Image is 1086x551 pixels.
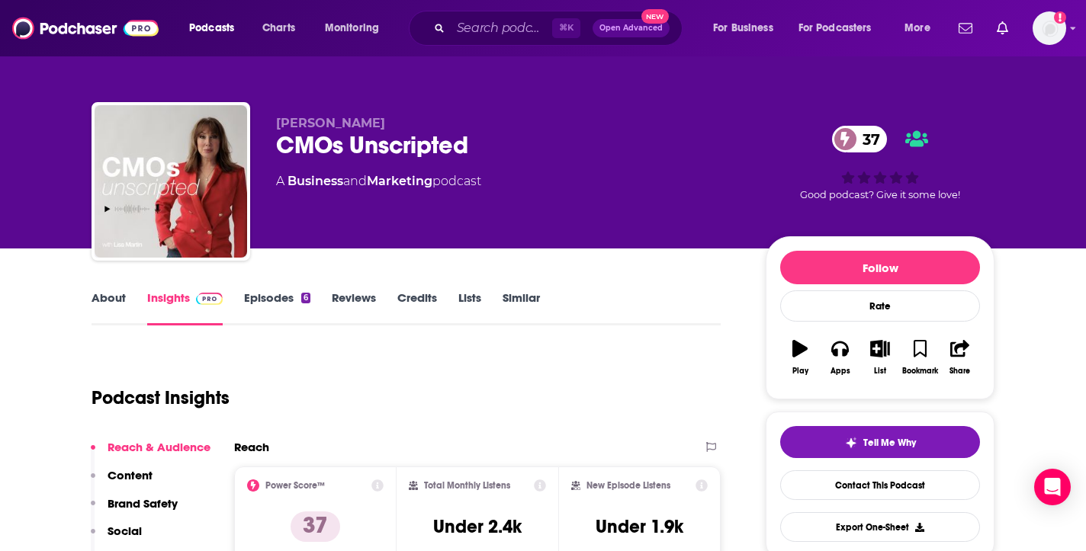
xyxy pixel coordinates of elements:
a: Contact This Podcast [780,470,980,500]
div: Rate [780,290,980,322]
p: 37 [291,511,340,542]
button: Share [940,330,980,385]
div: Play [792,367,808,376]
h2: Power Score™ [265,480,325,491]
button: open menu [178,16,254,40]
a: Show notifications dropdown [991,15,1014,41]
img: Podchaser - Follow, Share and Rate Podcasts [12,14,159,43]
button: Apps [820,330,859,385]
img: CMOs Unscripted [95,105,247,258]
h3: Under 2.4k [433,515,522,538]
h3: Under 1.9k [596,515,683,538]
div: Bookmark [902,367,938,376]
button: Export One-Sheet [780,512,980,542]
span: Podcasts [189,18,234,39]
div: Share [949,367,970,376]
span: and [343,174,367,188]
button: open menu [702,16,792,40]
button: open menu [789,16,894,40]
a: About [92,290,126,325]
p: Content [108,468,153,482]
a: Charts [252,16,304,40]
span: More [904,18,930,39]
button: Brand Safety [91,496,178,524]
button: Show profile menu [1033,11,1066,45]
span: Monitoring [325,18,379,39]
h2: New Episode Listens [586,480,670,491]
button: tell me why sparkleTell Me Why [780,426,980,458]
span: Open Advanced [599,24,663,32]
a: Marketing [367,174,432,188]
div: Search podcasts, credits, & more... [423,11,697,46]
button: Reach & Audience [91,440,210,468]
div: 6 [301,293,310,303]
svg: Add a profile image [1054,11,1066,24]
button: Content [91,468,153,496]
p: Brand Safety [108,496,178,511]
h1: Podcast Insights [92,386,230,409]
a: Business [288,174,343,188]
h2: Reach [234,440,269,454]
span: For Podcasters [798,18,872,39]
span: ⌘ K [552,18,580,38]
div: 37Good podcast? Give it some love! [766,116,994,210]
button: Bookmark [900,330,940,385]
div: A podcast [276,172,481,191]
a: Episodes6 [244,290,310,325]
a: Credits [397,290,437,325]
span: Charts [262,18,295,39]
span: [PERSON_NAME] [276,116,385,130]
a: 37 [832,126,888,152]
button: Open AdvancedNew [593,19,670,37]
button: open menu [314,16,399,40]
span: For Business [713,18,773,39]
img: Podchaser Pro [196,293,223,305]
a: Lists [458,290,481,325]
input: Search podcasts, credits, & more... [451,16,552,40]
div: Open Intercom Messenger [1034,469,1071,505]
p: Social [108,524,142,538]
div: Apps [831,367,850,376]
span: Tell Me Why [863,437,916,449]
div: List [874,367,886,376]
a: InsightsPodchaser Pro [147,290,223,325]
a: Show notifications dropdown [953,15,978,41]
p: Reach & Audience [108,440,210,454]
span: 37 [847,126,888,152]
button: open menu [894,16,949,40]
button: Follow [780,251,980,284]
span: Good podcast? Give it some love! [800,189,960,200]
a: Reviews [332,290,376,325]
h2: Total Monthly Listens [424,480,510,491]
a: Similar [503,290,540,325]
img: tell me why sparkle [845,437,857,449]
button: Play [780,330,820,385]
img: User Profile [1033,11,1066,45]
button: List [860,330,900,385]
span: Logged in as kindrieri [1033,11,1066,45]
span: New [641,9,669,24]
